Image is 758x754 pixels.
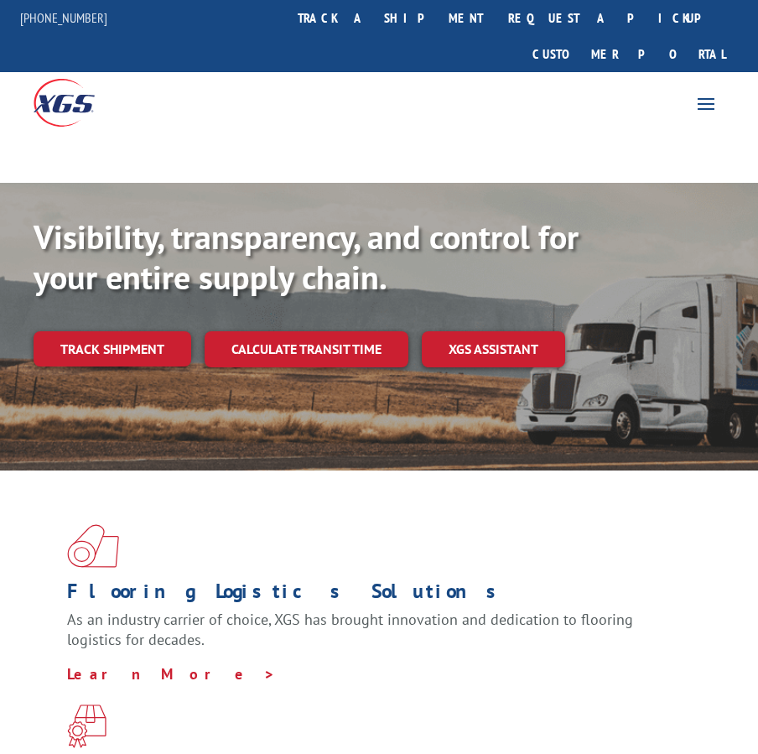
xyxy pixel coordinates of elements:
[20,9,107,26] a: [PHONE_NUMBER]
[422,331,565,367] a: XGS ASSISTANT
[520,36,738,72] a: Customer Portal
[205,331,408,367] a: Calculate transit time
[34,215,579,299] b: Visibility, transparency, and control for your entire supply chain.
[67,610,633,649] span: As an industry carrier of choice, XGS has brought innovation and dedication to flooring logistics...
[67,705,106,748] img: xgs-icon-focused-on-flooring-red
[67,581,678,610] h1: Flooring Logistics Solutions
[67,664,276,684] a: Learn More >
[34,331,191,367] a: Track shipment
[67,524,119,568] img: xgs-icon-total-supply-chain-intelligence-red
